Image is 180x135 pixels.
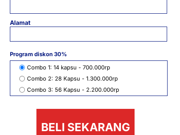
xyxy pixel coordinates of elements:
[27,74,119,83] span: Combo 2: 28 Kapsu - 1.300.000rp
[27,63,119,72] span: Combo 1: 14 kapsu - 700.000rp
[10,50,168,59] p: Program diskon 30%
[27,85,119,94] span: Combo 3: 56 Kapsu - 2.200.000rp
